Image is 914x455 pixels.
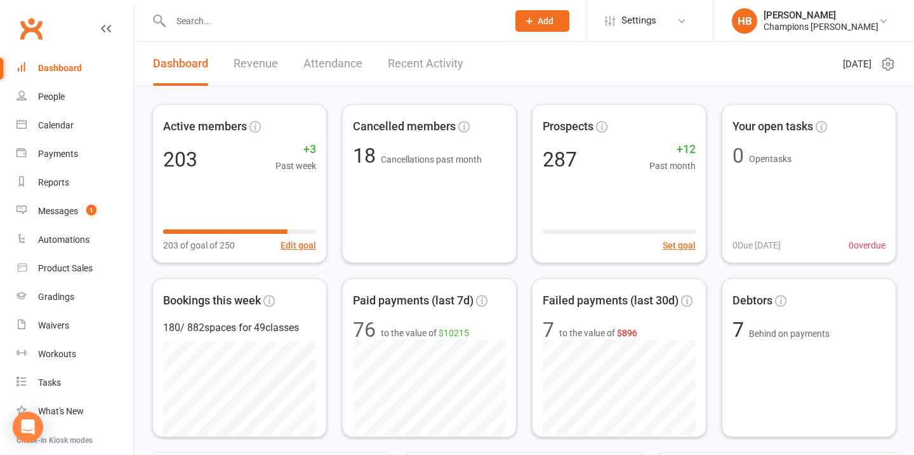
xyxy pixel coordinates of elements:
div: Payments [38,149,78,159]
div: 203 [163,149,197,170]
span: 203 of goal of 250 [163,238,235,252]
a: Attendance [303,42,362,86]
div: Tasks [38,377,61,388]
a: Automations [17,226,134,254]
span: 18 [353,144,381,168]
a: Waivers [17,311,134,340]
a: Calendar [17,111,134,140]
span: Behind on payments [749,329,830,339]
div: Reports [38,177,69,187]
div: Workouts [38,349,76,359]
div: 180 / 882 spaces for 49 classes [163,320,316,336]
span: Debtors [732,292,772,310]
span: 0 overdue [849,238,885,252]
div: What's New [38,406,84,416]
div: 0 [732,146,744,166]
a: What's New [17,397,134,426]
span: Past week [275,159,316,173]
span: Your open tasks [732,118,813,136]
a: Clubworx [15,13,47,44]
div: Product Sales [38,263,93,273]
div: 287 [543,149,577,170]
input: Search... [167,12,499,30]
div: People [38,92,65,102]
span: Cancelled members [353,118,456,136]
span: 1 [86,205,96,215]
span: Failed payments (last 30d) [543,292,679,310]
a: Payments [17,140,134,168]
a: Workouts [17,340,134,369]
span: [DATE] [843,57,871,72]
span: Settings [621,6,656,35]
button: Edit goal [281,238,316,252]
span: Past month [649,159,696,173]
span: Active members [163,118,247,136]
span: Bookings this week [163,292,261,310]
div: Calendar [38,120,74,130]
span: Cancellations past month [381,154,482,165]
div: Automations [38,234,89,245]
a: Revenue [234,42,278,86]
span: 7 [732,318,749,342]
a: Reports [17,168,134,197]
div: Waivers [38,320,69,330]
a: Messages 1 [17,197,134,226]
button: Set goal [663,238,696,252]
span: Add [538,16,553,26]
a: Tasks [17,369,134,397]
a: Dashboard [153,42,208,86]
span: Paid payments (last 7d) [353,292,474,310]
a: Gradings [17,283,134,311]
span: +12 [649,140,696,159]
div: 7 [543,320,554,340]
span: Prospects [543,118,593,136]
span: $10215 [439,328,469,338]
div: 76 [353,320,376,340]
div: [PERSON_NAME] [764,10,878,21]
span: $896 [617,328,637,338]
span: to the value of [381,326,469,340]
div: Open Intercom Messenger [13,412,43,442]
span: to the value of [559,326,637,340]
div: Dashboard [38,63,82,73]
a: Recent Activity [388,42,463,86]
div: Messages [38,206,78,216]
a: People [17,83,134,111]
a: Dashboard [17,54,134,83]
span: 0 Due [DATE] [732,238,781,252]
div: Champions [PERSON_NAME] [764,21,878,32]
a: Product Sales [17,254,134,283]
button: Add [515,10,569,32]
div: HB [732,8,757,34]
div: Gradings [38,292,74,302]
span: +3 [275,140,316,159]
span: Open tasks [749,154,791,164]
